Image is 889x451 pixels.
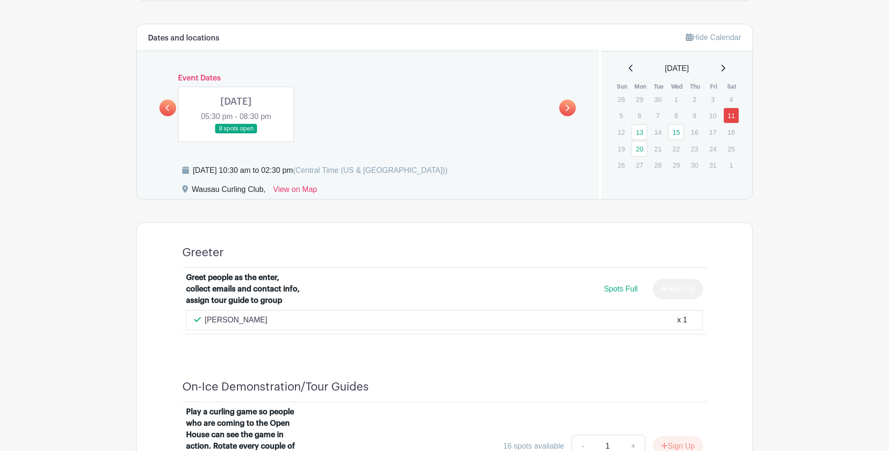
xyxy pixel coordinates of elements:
h6: Dates and locations [148,34,219,43]
p: 23 [687,141,702,156]
a: 13 [632,124,647,140]
th: Thu [686,82,705,91]
p: 21 [650,141,666,156]
p: 8 [668,108,684,123]
p: 12 [613,125,629,140]
h6: Event Dates [176,74,559,83]
p: 26 [613,158,629,172]
div: [DATE] 10:30 am to 02:30 pm [193,165,447,176]
p: 30 [650,92,666,107]
div: Greet people as the enter, collect emails and contact info, assign tour guide to group [186,272,304,306]
th: Sat [723,82,741,91]
p: 14 [650,125,666,140]
p: 27 [632,158,647,172]
div: x 1 [677,314,687,326]
span: [DATE] [665,63,689,74]
p: 29 [668,158,684,172]
th: Wed [668,82,686,91]
p: 3 [705,92,721,107]
a: 15 [668,124,684,140]
a: View on Map [273,184,317,199]
p: 5 [613,108,629,123]
th: Sun [613,82,632,91]
h4: On-Ice Demonstration/Tour Guides [182,380,369,394]
p: 22 [668,141,684,156]
p: 28 [650,158,666,172]
p: 7 [650,108,666,123]
p: 29 [632,92,647,107]
th: Tue [650,82,668,91]
th: Mon [631,82,650,91]
p: 1 [668,92,684,107]
p: 9 [687,108,702,123]
p: 6 [632,108,647,123]
th: Fri [704,82,723,91]
p: 19 [613,141,629,156]
span: (Central Time (US & [GEOGRAPHIC_DATA])) [293,166,447,174]
p: 24 [705,141,721,156]
p: 30 [687,158,702,172]
p: 10 [705,108,721,123]
a: 11 [723,108,739,123]
p: 2 [687,92,702,107]
p: 4 [723,92,739,107]
a: 20 [632,141,647,157]
h4: Greeter [182,246,224,260]
p: 17 [705,125,721,140]
div: Wausau Curling Club, [192,184,266,199]
p: 25 [723,141,739,156]
a: Hide Calendar [686,33,741,41]
p: [PERSON_NAME] [205,314,267,326]
p: 18 [723,125,739,140]
p: 16 [687,125,702,140]
p: 31 [705,158,721,172]
span: Spots Full [604,285,638,293]
p: 28 [613,92,629,107]
p: 1 [723,158,739,172]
